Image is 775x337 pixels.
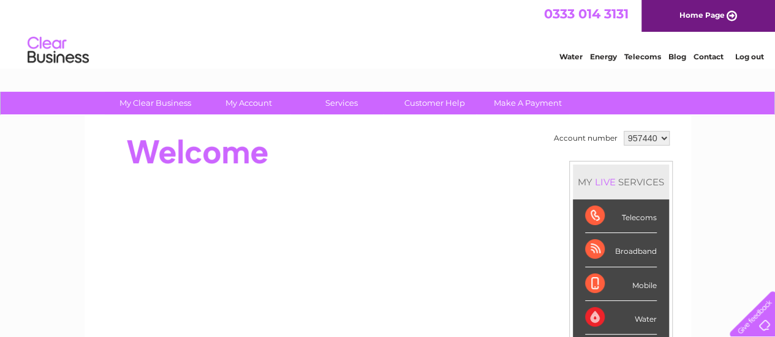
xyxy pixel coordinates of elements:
[585,233,657,267] div: Broadband
[624,52,661,61] a: Telecoms
[585,199,657,233] div: Telecoms
[590,52,617,61] a: Energy
[99,7,678,59] div: Clear Business is a trading name of Verastar Limited (registered in [GEOGRAPHIC_DATA] No. 3667643...
[551,128,621,149] td: Account number
[544,6,629,21] a: 0333 014 3131
[384,92,485,114] a: Customer Help
[477,92,578,114] a: Make A Payment
[585,267,657,301] div: Mobile
[585,301,657,335] div: Water
[27,32,89,69] img: logo.png
[573,165,669,199] div: MY SERVICES
[694,52,724,61] a: Contact
[668,52,686,61] a: Blog
[735,52,763,61] a: Log out
[592,176,618,188] div: LIVE
[291,92,392,114] a: Services
[559,52,583,61] a: Water
[198,92,299,114] a: My Account
[105,92,206,114] a: My Clear Business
